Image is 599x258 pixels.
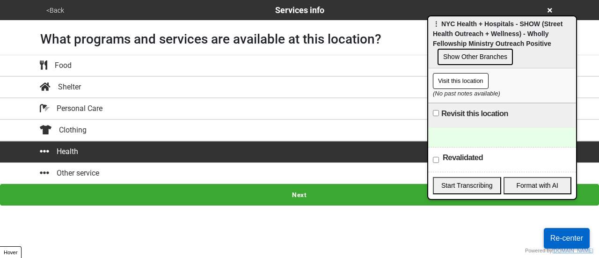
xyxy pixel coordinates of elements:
[525,247,593,255] div: Powered by
[40,31,559,47] h1: What programs and services are available at this location?
[433,90,500,97] i: (No past notes available)
[40,103,102,114] div: Personal Care
[40,81,81,93] div: Shelter
[504,177,572,194] button: Format with AI
[433,177,501,194] button: Start Transcribing
[433,73,489,89] button: Visit this location
[44,5,67,16] button: <Back
[433,20,562,47] span: ⋮ NYC Health + Hospitals - SHOW (Street Health Outreach + Wellness) - Wholly Fellowship Ministry ...
[544,228,590,249] button: Re-center
[40,125,87,136] div: Clothing
[443,152,483,163] label: Revalidated
[441,108,508,119] label: Revisit this location
[438,49,513,65] button: Show Other Branches
[275,5,324,15] span: Services info
[552,248,593,253] a: [DOMAIN_NAME]
[40,60,72,71] div: Food
[40,168,99,179] div: Other service
[40,146,78,157] div: Health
